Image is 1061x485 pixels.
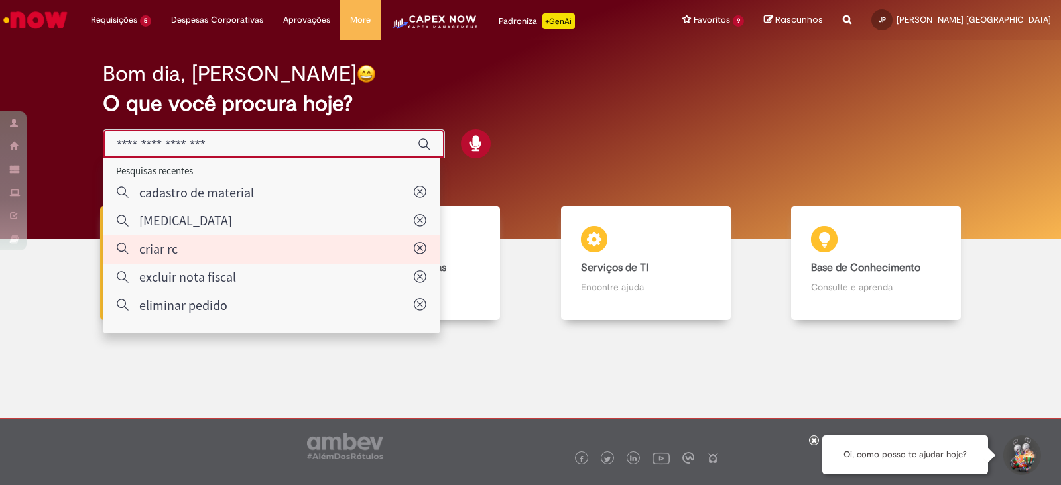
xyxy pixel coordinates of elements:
[1001,435,1041,475] button: Iniciar Conversa de Suporte
[897,14,1051,25] span: [PERSON_NAME] [GEOGRAPHIC_DATA]
[1,7,70,33] img: ServiceNow
[499,13,575,29] div: Padroniza
[879,15,886,24] span: JP
[357,64,376,83] img: happy-face.png
[822,435,988,474] div: Oi, como posso te ajudar hoje?
[682,452,694,464] img: logo_footer_workplace.png
[542,13,575,29] p: +GenAi
[604,456,611,462] img: logo_footer_twitter.png
[811,280,941,294] p: Consulte e aprenda
[775,13,823,26] span: Rascunhos
[630,455,637,463] img: logo_footer_linkedin.png
[811,261,920,274] b: Base de Conhecimento
[707,452,719,464] img: logo_footer_naosei.png
[761,206,992,321] a: Base de Conhecimento Consulte e aprenda
[581,261,649,274] b: Serviços de TI
[581,280,711,294] p: Encontre ajuda
[578,456,585,462] img: logo_footer_facebook.png
[91,13,137,27] span: Requisições
[764,14,823,27] a: Rascunhos
[70,206,300,321] a: Tirar dúvidas Tirar dúvidas com Lupi Assist e Gen Ai
[103,92,958,115] h2: O que você procura hoje?
[391,13,479,40] img: CapexLogo5.png
[140,15,151,27] span: 5
[530,206,761,321] a: Serviços de TI Encontre ajuda
[283,13,330,27] span: Aprovações
[350,13,371,27] span: More
[694,13,730,27] span: Favoritos
[733,15,744,27] span: 9
[171,13,263,27] span: Despesas Corporativas
[103,62,357,85] h2: Bom dia, [PERSON_NAME]
[653,449,670,466] img: logo_footer_youtube.png
[307,433,383,459] img: logo_footer_ambev_rotulo_gray.png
